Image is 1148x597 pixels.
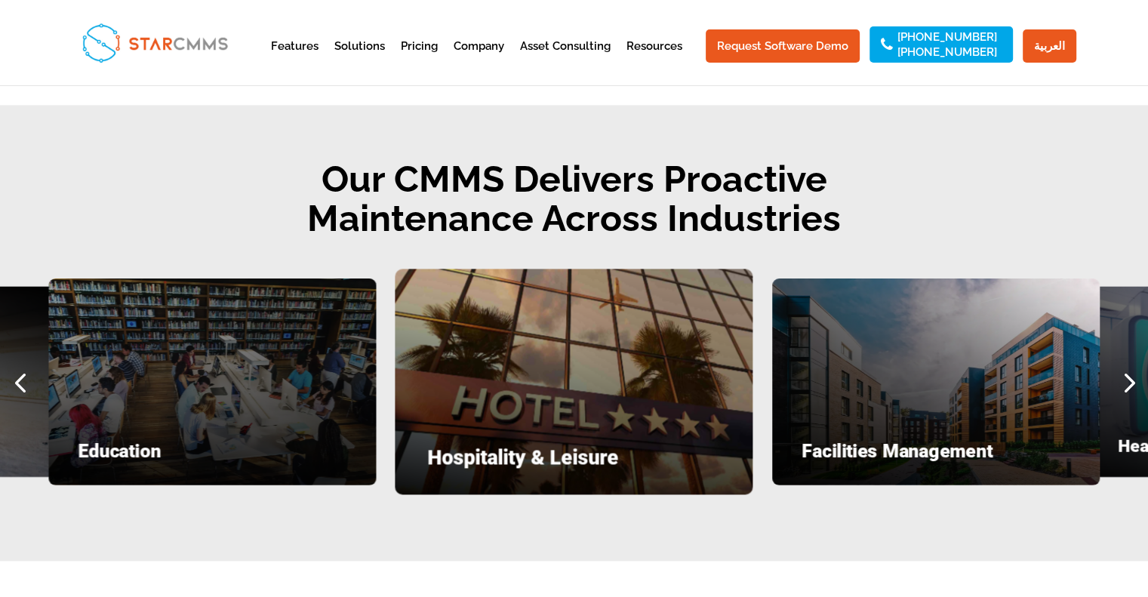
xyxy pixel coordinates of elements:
div: Next slide [1108,362,1148,402]
a: Asset Consulting [520,41,611,78]
a: العربية [1023,29,1076,63]
a: Features [271,41,319,78]
a: Resources [626,41,682,78]
a: Request Software Demo [706,29,860,63]
iframe: Chat Widget [897,434,1148,597]
a: Solutions [334,41,385,78]
a: Company [454,41,504,78]
a: [PHONE_NUMBER] [897,32,997,42]
h4: Education [78,442,346,468]
div: 7 / 7 [772,278,1100,485]
img: StarCMMS [75,17,234,69]
h4: Hospitality & Leisure [428,448,721,475]
div: 6 / 7 [395,269,753,494]
a: [PHONE_NUMBER] [897,47,997,57]
h4: Facilities Management [802,442,1070,468]
div: 5 / 7 [48,278,376,485]
a: Pricing [401,41,438,78]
